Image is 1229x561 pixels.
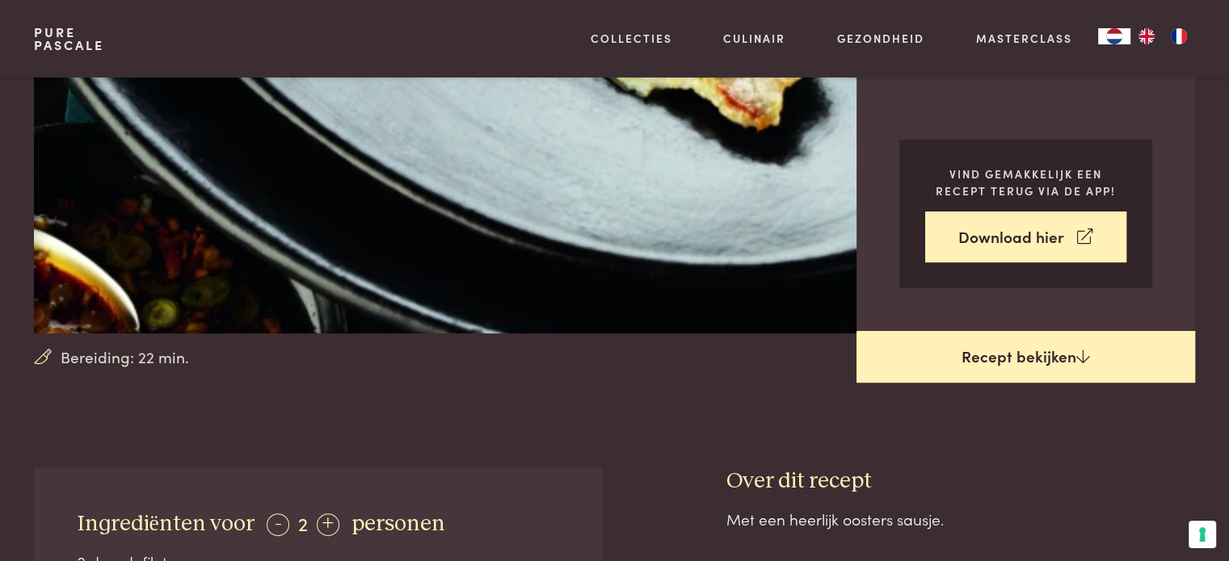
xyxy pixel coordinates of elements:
a: Download hier [925,211,1126,262]
button: Uw voorkeuren voor toestemming voor trackingtechnologieën [1189,521,1216,548]
a: Recept bekijken [857,331,1195,383]
p: Vind gemakkelijk een recept terug via de app! [925,165,1126,199]
h3: Over dit recept [726,467,1195,496]
span: Bereiding: 22 min. [61,345,189,369]
a: PurePascale [34,26,104,52]
div: - [267,513,289,536]
a: NL [1098,28,1130,44]
a: FR [1163,28,1195,44]
a: Masterclass [976,30,1072,47]
div: + [317,513,339,536]
a: Culinair [723,30,785,47]
div: Met een heerlijk oosters sausje. [726,508,1195,531]
a: Gezondheid [837,30,924,47]
ul: Language list [1130,28,1195,44]
aside: Language selected: Nederlands [1098,28,1195,44]
span: 2 [298,509,308,536]
span: Ingrediënten voor [78,513,255,535]
a: EN [1130,28,1163,44]
span: personen [351,513,445,535]
a: Collecties [591,30,672,47]
div: Language [1098,28,1130,44]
